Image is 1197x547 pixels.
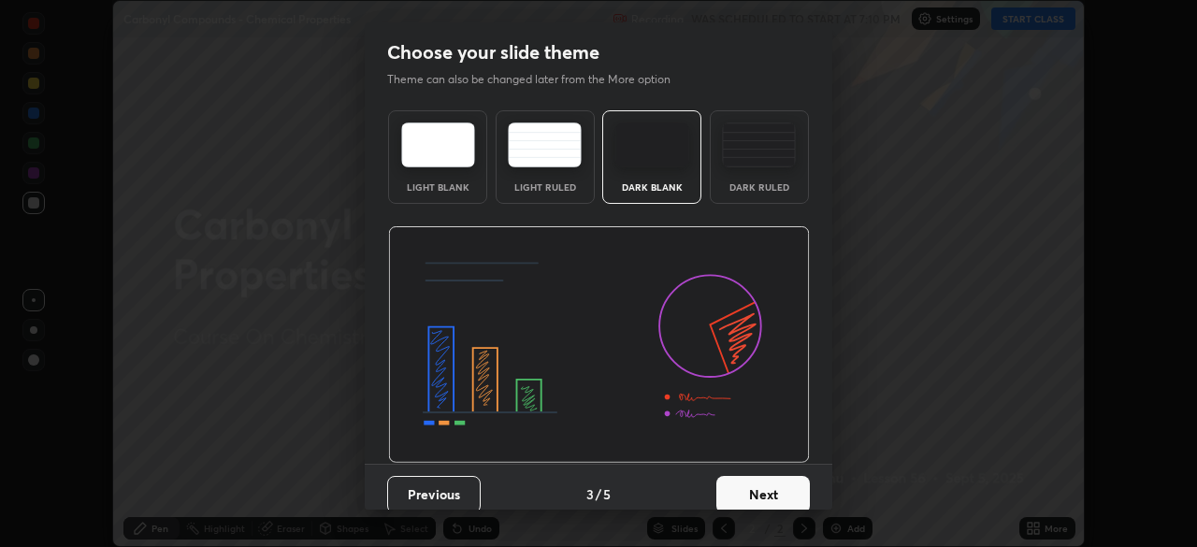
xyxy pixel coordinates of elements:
h4: / [596,484,601,504]
div: Dark Ruled [722,182,797,192]
p: Theme can also be changed later from the More option [387,71,690,88]
div: Dark Blank [614,182,689,192]
div: Light Blank [400,182,475,192]
img: darkRuledTheme.de295e13.svg [722,122,796,167]
button: Previous [387,476,481,513]
img: darkThemeBanner.d06ce4a2.svg [388,226,810,464]
h4: 3 [586,484,594,504]
h4: 5 [603,484,611,504]
div: Light Ruled [508,182,583,192]
img: darkTheme.f0cc69e5.svg [615,122,689,167]
button: Next [716,476,810,513]
h2: Choose your slide theme [387,40,599,65]
img: lightTheme.e5ed3b09.svg [401,122,475,167]
img: lightRuledTheme.5fabf969.svg [508,122,582,167]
